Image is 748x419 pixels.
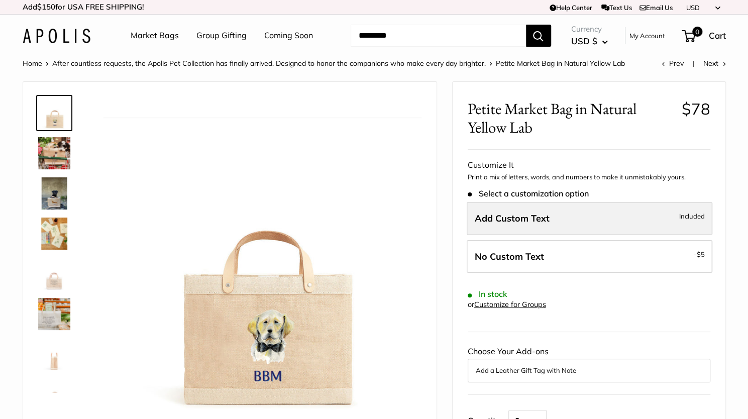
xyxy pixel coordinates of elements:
span: 0 [692,27,702,37]
span: In stock [468,289,507,299]
a: description_Elevated any trip to the market [36,296,72,332]
span: Add Custom Text [475,213,550,224]
button: USD $ [571,33,608,49]
span: USD $ [571,36,597,46]
a: My Account [629,30,665,42]
a: description_The artist's desk in Ventura CA [36,216,72,252]
a: After countless requests, the Apolis Pet Collection has finally arrived. Designed to honor the co... [52,59,486,68]
nav: Breadcrumb [23,57,625,70]
a: Petite Market Bag in Natural Yellow Lab [36,376,72,412]
span: Petite Market Bag in Natural Yellow Lab [468,99,674,137]
img: description_Elevated any trip to the market [38,298,70,330]
button: Search [526,25,551,47]
div: Choose Your Add-ons [468,344,710,382]
a: 0 Cart [683,28,726,44]
span: USD [686,4,700,12]
a: Home [23,59,42,68]
span: Petite Market Bag in Natural Yellow Lab [496,59,625,68]
a: Email Us [639,4,673,12]
a: Market Bags [131,28,179,43]
span: - [694,248,705,260]
span: No Custom Text [475,251,544,262]
img: Petite Market Bag in Natural Yellow Lab [38,378,70,410]
img: description_Seal of authenticity printed on the backside of every bag. [38,258,70,290]
a: Petite Market Bag in Natural Yellow Lab [36,95,72,131]
span: $150 [37,2,55,12]
a: Next [703,59,726,68]
a: description_Side view of the Petite Market Bag [36,336,72,372]
span: $78 [682,99,710,119]
img: Petite Market Bag in Natural Yellow Lab [38,97,70,129]
a: Customize for Groups [474,300,546,309]
img: Petite Market Bag in Natural Yellow Lab [38,177,70,209]
button: Add a Leather Gift Tag with Note [476,364,702,376]
a: Prev [662,59,684,68]
p: Print a mix of letters, words, and numbers to make it unmistakably yours. [468,172,710,182]
span: Included [679,210,705,222]
a: Group Gifting [196,28,247,43]
label: Leave Blank [467,240,712,273]
span: Select a customization option [468,189,589,198]
input: Search... [351,25,526,47]
img: Apolis [23,29,90,43]
img: Petite Market Bag in Natural Yellow Lab [38,137,70,169]
img: Petite Market Bag in Natural Yellow Lab [103,97,421,415]
a: description_Seal of authenticity printed on the backside of every bag. [36,256,72,292]
div: or [468,298,546,311]
a: Text Us [601,4,632,12]
a: Petite Market Bag in Natural Yellow Lab [36,175,72,212]
span: Cart [709,30,726,41]
a: Coming Soon [264,28,313,43]
img: description_The artist's desk in Ventura CA [38,218,70,250]
a: Help Center [550,4,592,12]
a: Petite Market Bag in Natural Yellow Lab [36,135,72,171]
img: description_Side view of the Petite Market Bag [38,338,70,370]
span: Currency [571,22,608,36]
span: $5 [697,250,705,258]
label: Add Custom Text [467,202,712,235]
div: Customize It [468,158,710,173]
